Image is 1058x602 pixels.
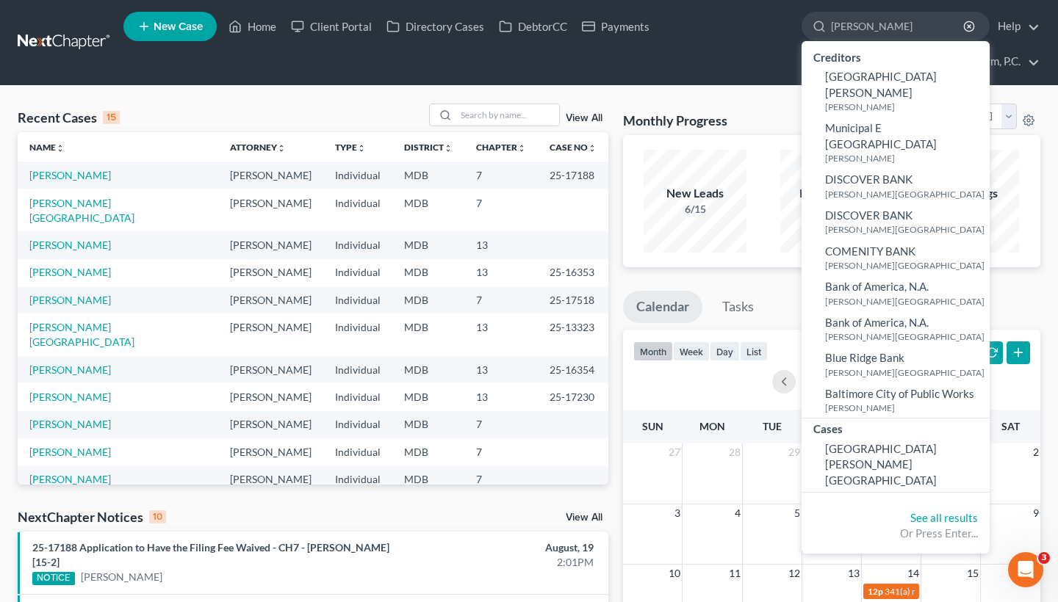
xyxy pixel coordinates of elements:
span: DISCOVER BANK [825,208,913,222]
a: [PERSON_NAME] [29,266,111,278]
i: unfold_more [444,144,453,153]
a: Home [221,13,284,40]
span: Sat [1001,420,1020,432]
a: Blue Ridge Bank[PERSON_NAME][GEOGRAPHIC_DATA] [802,347,990,382]
span: 28 [727,443,742,461]
a: [PERSON_NAME] [29,363,111,376]
a: 25-17188 Application to Have the Filing Fee Waived - CH7 - [PERSON_NAME] [15-2] [32,541,389,568]
a: DISCOVER BANK[PERSON_NAME][GEOGRAPHIC_DATA] [802,204,990,240]
td: [PERSON_NAME] [218,438,323,465]
a: [PERSON_NAME] [29,169,111,181]
span: 5 [793,504,802,522]
span: 4 [733,504,742,522]
small: [PERSON_NAME] [825,402,986,414]
span: Baltimore City of Public Works [825,387,974,400]
td: MDB [392,411,464,438]
td: 7 [464,189,538,231]
div: Recent Cases [18,109,120,126]
div: New Leads [644,185,746,202]
td: [PERSON_NAME] [218,286,323,313]
span: New Case [154,21,203,32]
small: [PERSON_NAME][GEOGRAPHIC_DATA] [825,295,986,308]
i: unfold_more [517,144,526,153]
div: 10/15 [780,202,883,217]
span: Mon [699,420,725,432]
a: Municipal E [GEOGRAPHIC_DATA][PERSON_NAME] [802,117,990,168]
span: 11 [727,565,742,582]
span: 12 [787,565,802,582]
a: [PERSON_NAME] [29,446,111,458]
a: Baltimore City of Public Works[PERSON_NAME] [802,382,990,418]
a: [GEOGRAPHIC_DATA][PERSON_NAME][GEOGRAPHIC_DATA] [802,438,990,492]
input: Search by name... [831,12,965,40]
a: Payments [575,13,657,40]
a: Directory Cases [379,13,492,40]
a: [PERSON_NAME][GEOGRAPHIC_DATA] [29,321,134,348]
a: Bank of America, N.A.[PERSON_NAME][GEOGRAPHIC_DATA] [802,275,990,311]
div: August, 19 [416,540,593,555]
small: [PERSON_NAME] [825,152,986,164]
td: [PERSON_NAME] [218,313,323,355]
a: Case Nounfold_more [550,142,597,153]
div: 2:01PM [416,555,593,570]
a: Nameunfold_more [29,142,65,153]
span: 2 [1032,443,1040,461]
span: 15 [965,565,980,582]
td: MDB [392,356,464,383]
button: day [710,341,740,361]
td: 7 [464,466,538,493]
i: unfold_more [277,144,286,153]
a: Typeunfold_more [335,142,366,153]
small: [PERSON_NAME][GEOGRAPHIC_DATA] [825,259,986,272]
span: Bank of America, N.A. [825,280,929,293]
a: Districtunfold_more [404,142,453,153]
td: 25-17230 [538,383,608,410]
span: COMENITY BANK [825,244,915,258]
td: Individual [323,383,392,410]
td: Individual [323,162,392,189]
td: MDB [392,383,464,410]
td: 13 [464,313,538,355]
button: month [633,341,673,361]
a: Help [990,13,1040,40]
td: [PERSON_NAME] [218,466,323,493]
td: MDB [392,189,464,231]
div: 10 [149,510,166,523]
td: Individual [323,411,392,438]
span: 12p [868,586,883,597]
td: MDB [392,286,464,313]
a: See all results [910,511,978,524]
td: [PERSON_NAME] [218,356,323,383]
span: 13 [846,565,861,582]
a: DebtorCC [492,13,575,40]
span: Bank of America, N.A. [825,316,929,329]
span: Sun [642,420,663,432]
td: [PERSON_NAME] [218,189,323,231]
td: Individual [323,286,392,313]
td: MDB [392,259,464,286]
span: DISCOVER BANK [825,173,913,186]
td: [PERSON_NAME] [218,231,323,258]
td: 13 [464,356,538,383]
td: 7 [464,286,538,313]
a: Bank of America, N.A.[PERSON_NAME][GEOGRAPHIC_DATA] [802,311,990,347]
td: 25-17518 [538,286,608,313]
button: list [740,341,768,361]
a: Attorneyunfold_more [230,142,286,153]
td: MDB [392,438,464,465]
span: 14 [906,565,921,582]
td: 13 [464,231,538,258]
td: Individual [323,466,392,493]
td: 25-16354 [538,356,608,383]
span: 27 [667,443,682,461]
td: 13 [464,259,538,286]
span: 9 [1032,504,1040,522]
td: 7 [464,438,538,465]
td: [PERSON_NAME] [218,162,323,189]
div: NOTICE [32,572,75,585]
div: Or Press Enter... [813,526,978,541]
td: 25-16353 [538,259,608,286]
span: Municipal E [GEOGRAPHIC_DATA] [825,121,937,150]
a: [PERSON_NAME] [29,418,111,430]
td: 25-13323 [538,313,608,355]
